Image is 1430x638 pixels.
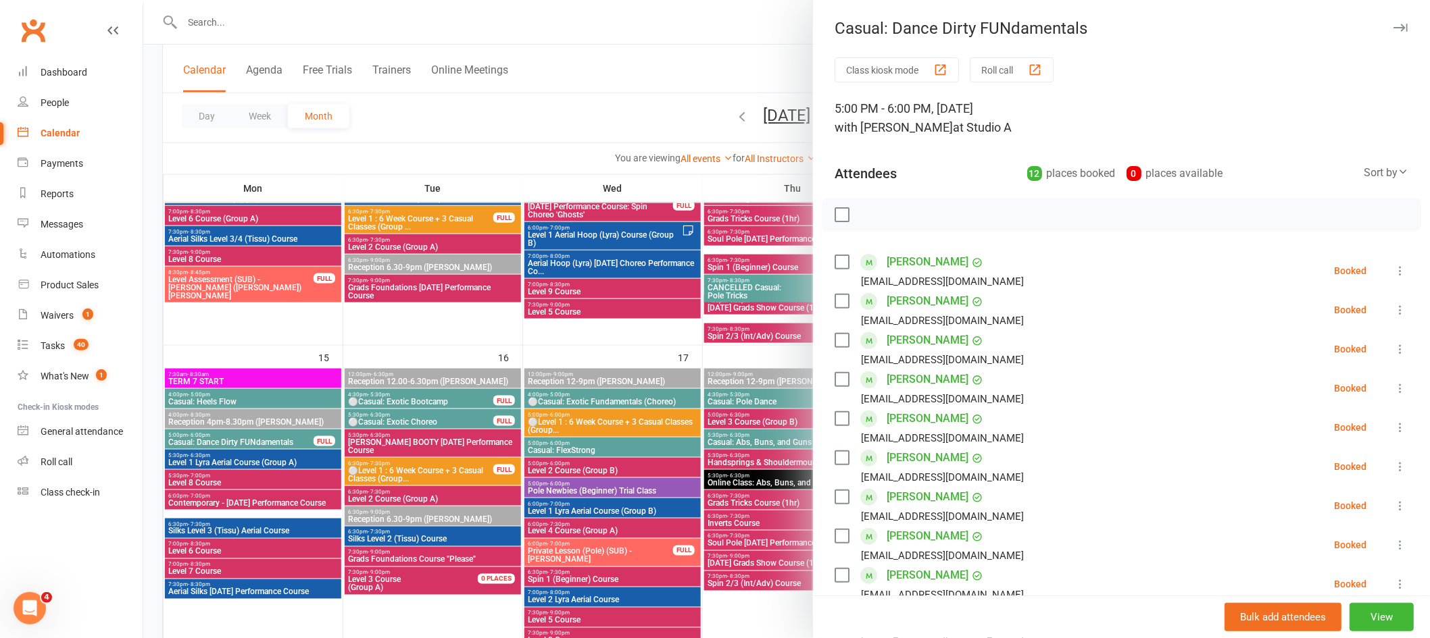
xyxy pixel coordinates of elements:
div: Sort by [1364,164,1408,182]
div: Attendees [835,164,897,183]
a: [PERSON_NAME] [887,408,968,429]
div: [EMAIL_ADDRESS][DOMAIN_NAME] [861,351,1024,369]
a: [PERSON_NAME] [887,447,968,469]
a: [PERSON_NAME] [887,564,968,586]
div: [EMAIL_ADDRESS][DOMAIN_NAME] [861,469,1024,486]
a: Dashboard [18,57,143,88]
div: Product Sales [41,280,99,290]
iframe: Intercom live chat [14,592,46,624]
span: 1 [82,309,93,320]
a: People [18,88,143,118]
span: 40 [74,339,89,350]
a: Waivers 1 [18,300,143,331]
div: [EMAIL_ADDRESS][DOMAIN_NAME] [861,586,1024,604]
a: Messages [18,209,143,240]
a: [PERSON_NAME] [887,251,968,273]
div: General attendance [41,426,123,437]
div: Dashboard [41,67,87,78]
a: Product Sales [18,270,143,300]
div: Class check-in [41,487,100,498]
a: What's New1 [18,361,143,392]
a: Calendar [18,118,143,149]
div: [EMAIL_ADDRESS][DOMAIN_NAME] [861,390,1024,408]
span: 4 [41,592,52,603]
a: Clubworx [16,14,50,47]
div: Booked [1334,266,1366,275]
span: at Studio A [953,120,1012,134]
button: Roll call [970,57,1054,82]
div: Casual: Dance Dirty FUNdamentals [813,19,1430,38]
div: 5:00 PM - 6:00 PM, [DATE] [835,99,1408,137]
div: Reports [41,188,74,199]
div: Tasks [41,340,65,351]
div: What's New [41,371,89,381]
a: [PERSON_NAME] [887,525,968,547]
div: Booked [1334,383,1366,393]
span: 1 [96,369,107,381]
div: Roll call [41,456,72,467]
a: Payments [18,149,143,179]
a: Class kiosk mode [18,477,143,508]
div: Booked [1334,540,1366,550]
div: Booked [1334,462,1366,471]
div: Booked [1334,501,1366,510]
button: View [1350,603,1414,631]
div: Booked [1334,579,1366,589]
a: [PERSON_NAME] [887,486,968,508]
a: Tasks 40 [18,331,143,361]
div: [EMAIL_ADDRESS][DOMAIN_NAME] [861,547,1024,564]
a: [PERSON_NAME] [887,369,968,390]
div: places available [1127,164,1223,183]
div: [EMAIL_ADDRESS][DOMAIN_NAME] [861,273,1024,290]
a: [PERSON_NAME] [887,290,968,312]
div: Booked [1334,344,1366,354]
div: Payments [41,158,83,169]
div: 0 [1127,166,1141,181]
div: Calendar [41,128,80,138]
div: [EMAIL_ADDRESS][DOMAIN_NAME] [861,429,1024,447]
div: Booked [1334,305,1366,315]
span: with [PERSON_NAME] [835,120,953,134]
div: Waivers [41,310,74,321]
div: 12 [1027,166,1042,181]
a: [PERSON_NAME] [887,329,968,351]
div: Messages [41,219,83,230]
div: People [41,97,69,108]
button: Bulk add attendees [1225,603,1341,631]
div: [EMAIL_ADDRESS][DOMAIN_NAME] [861,312,1024,329]
a: Automations [18,240,143,270]
div: places booked [1027,164,1116,183]
div: Automations [41,249,95,260]
div: Booked [1334,423,1366,432]
a: Reports [18,179,143,209]
a: Roll call [18,447,143,477]
div: [EMAIL_ADDRESS][DOMAIN_NAME] [861,508,1024,525]
button: Class kiosk mode [835,57,959,82]
a: General attendance kiosk mode [18,417,143,447]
